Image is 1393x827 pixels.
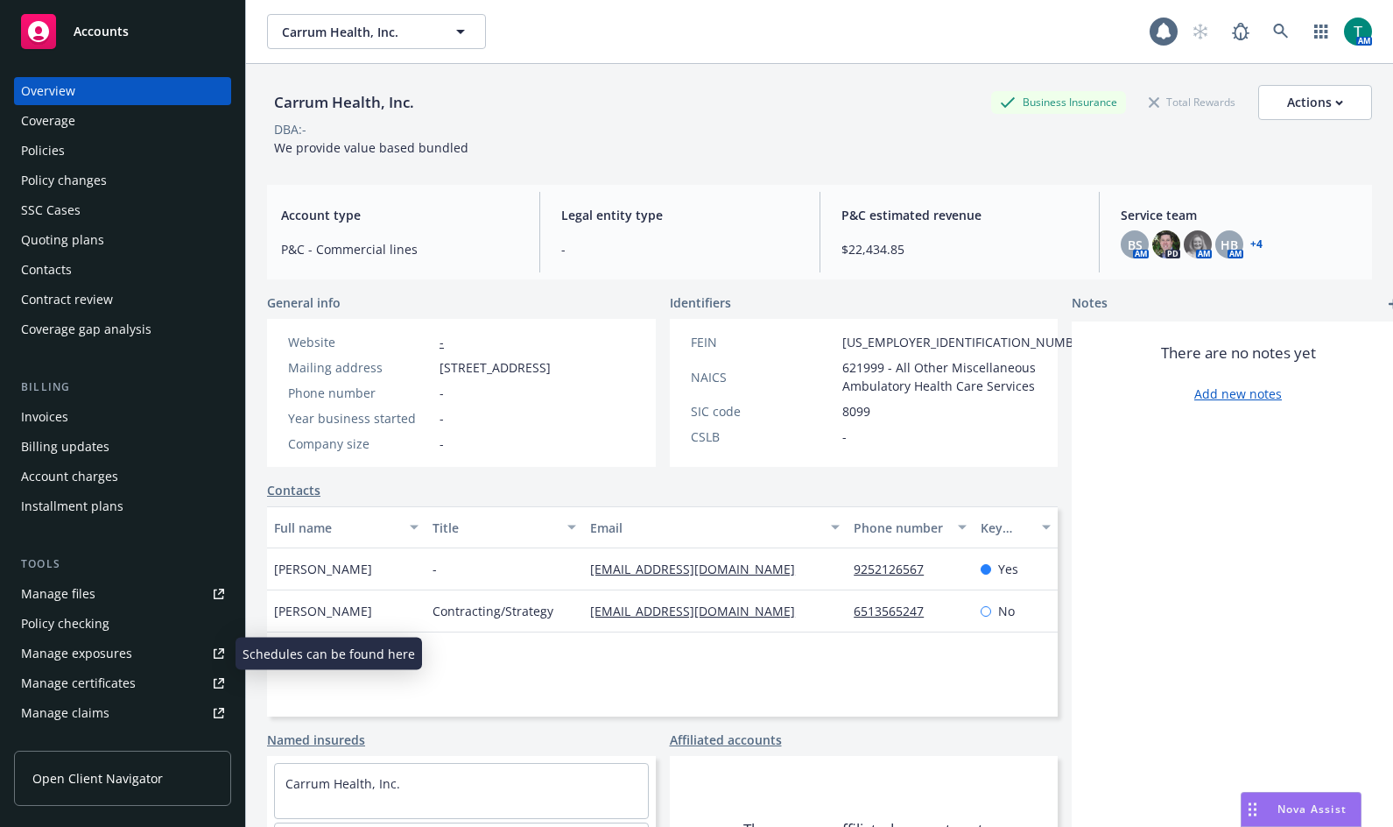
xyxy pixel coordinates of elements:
div: Phone number [288,384,433,402]
button: Nova Assist [1241,792,1361,827]
span: - [440,435,444,453]
span: Nova Assist [1277,802,1347,816]
div: Overview [21,77,75,105]
button: Key contact [974,506,1058,548]
div: Policy changes [21,166,107,194]
span: BS [1128,236,1143,254]
img: photo [1152,230,1180,258]
div: Manage exposures [21,640,132,668]
a: Billing updates [14,433,231,461]
a: Accounts [14,7,231,56]
a: Manage exposures [14,640,231,668]
span: Service team [1121,206,1358,224]
div: Business Insurance [991,91,1126,113]
a: Carrum Health, Inc. [285,775,400,792]
button: Email [583,506,847,548]
div: Title [433,519,558,537]
div: Invoices [21,403,68,431]
div: Year business started [288,409,433,428]
span: Account type [281,206,518,224]
span: HB [1221,236,1238,254]
a: - [440,334,444,350]
a: [EMAIL_ADDRESS][DOMAIN_NAME] [590,561,809,577]
button: Carrum Health, Inc. [267,14,486,49]
a: Contract review [14,286,231,314]
a: [EMAIL_ADDRESS][DOMAIN_NAME] [590,603,809,619]
a: SSC Cases [14,196,231,224]
button: Full name [267,506,426,548]
a: Invoices [14,403,231,431]
a: 6513565247 [854,603,938,619]
a: Overview [14,77,231,105]
div: Billing [14,378,231,396]
a: Start snowing [1183,14,1218,49]
span: - [440,409,444,428]
div: DBA: - [274,120,306,138]
span: No [998,602,1015,620]
a: Search [1263,14,1298,49]
button: Phone number [847,506,973,548]
a: Manage claims [14,699,231,727]
div: Mailing address [288,358,433,377]
a: Manage files [14,580,231,608]
span: 8099 [842,402,870,421]
span: We provide value based bundled [274,139,468,156]
div: Contacts [21,256,72,284]
a: Quoting plans [14,226,231,254]
div: Policy checking [21,610,109,638]
div: Policies [21,137,65,165]
span: [US_EMPLOYER_IDENTIFICATION_NUMBER] [842,333,1093,351]
div: Full name [274,519,399,537]
a: Policies [14,137,231,165]
button: Title [426,506,584,548]
a: Coverage gap analysis [14,315,231,343]
a: 9252126567 [854,561,938,577]
div: Coverage gap analysis [21,315,151,343]
a: Policy checking [14,610,231,638]
div: Carrum Health, Inc. [267,91,421,114]
a: Account charges [14,463,231,491]
span: Open Client Navigator [32,769,163,788]
span: - [433,560,437,578]
span: - [842,428,847,446]
span: Notes [1072,293,1108,315]
span: Carrum Health, Inc. [282,23,433,41]
span: [STREET_ADDRESS] [440,358,551,377]
a: Named insureds [267,731,365,749]
div: Phone number [854,519,946,537]
span: [PERSON_NAME] [274,560,372,578]
div: Manage BORs [21,729,103,757]
div: Installment plans [21,492,123,520]
div: SIC code [691,402,835,421]
a: Coverage [14,107,231,135]
div: Total Rewards [1140,91,1244,113]
div: FEIN [691,333,835,351]
span: Legal entity type [561,206,799,224]
div: Contract review [21,286,113,314]
span: P&C estimated revenue [841,206,1079,224]
span: Yes [998,560,1018,578]
div: CSLB [691,428,835,446]
span: 621999 - All Other Miscellaneous Ambulatory Health Care Services [842,358,1093,395]
div: SSC Cases [21,196,81,224]
span: $22,434.85 [841,240,1079,258]
a: Contacts [267,481,320,499]
span: [PERSON_NAME] [274,602,372,620]
a: Add new notes [1194,385,1282,403]
img: photo [1184,230,1212,258]
button: Actions [1258,85,1372,120]
a: Report a Bug [1223,14,1258,49]
span: There are no notes yet [1161,343,1316,364]
div: Drag to move [1242,793,1263,826]
div: Key contact [981,519,1031,537]
div: Company size [288,435,433,453]
div: Account charges [21,463,118,491]
img: photo [1344,18,1372,46]
a: Switch app [1304,14,1339,49]
span: P&C - Commercial lines [281,240,518,258]
span: - [561,240,799,258]
a: +4 [1250,239,1263,250]
a: Manage certificates [14,669,231,697]
div: Email [590,519,820,537]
